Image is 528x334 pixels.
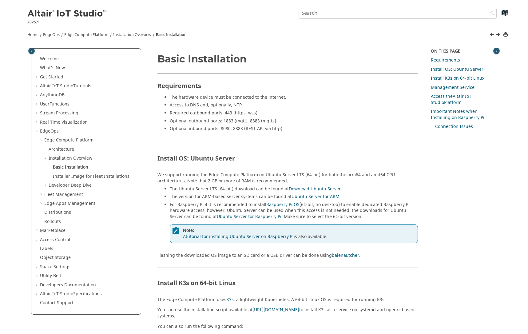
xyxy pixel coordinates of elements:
[40,119,88,125] a: Real Time Visualization
[493,48,500,54] button: Toggle topic table of content
[252,307,299,313] a: [URL][DOMAIN_NAME]
[35,119,40,125] span: Expand Real Time Visualization
[504,31,509,39] button: Print this page
[35,237,40,243] span: Expand Access Control
[266,201,300,208] a: Raspberry Pi OS
[292,193,339,200] a: Ubuntu Server for ARM
[53,173,129,180] a: Installer Image for Fleet Installations
[431,93,471,106] a: Access theAltair IoT StudioPlatform
[28,48,35,54] button: Toggle publishing table of content
[40,92,65,98] a: AnythingDB
[35,92,40,98] span: Expand AnythingDB
[40,264,70,270] a: Space Settings
[35,282,40,288] span: Expand Developers Documentation
[431,48,497,54] div: On this page
[35,83,40,89] span: Expand Altair IoT StudioTutorials
[40,74,63,80] a: Get Started
[49,155,92,161] a: Installation Overview
[170,186,418,194] li: The Ubuntu Server LTS (64-bit) download can be found at
[183,228,416,234] span: Note:
[44,137,93,143] a: Edge Compute Platform
[332,252,359,259] a: balenaEtcher
[40,83,91,89] a: Altair IoT StudioTutorials
[170,102,418,110] li: Access to DNS and, optionally, NTP
[40,56,59,62] a: Welcome
[43,32,60,38] a: EdgeOps
[40,291,102,297] a: Altair IoT StudioSpecifications
[217,213,281,220] a: Ubuntu Server for Raspberry Pi
[431,93,471,106] span: Altair IoT Studio
[39,201,44,207] span: Expand Edge Apps Management
[482,8,499,20] button: Search
[490,32,495,39] a: Previous topic: Installation Overview
[40,128,59,134] a: EdgeOps
[435,123,473,130] a: Connection Issues
[40,227,66,234] a: Marketplace
[35,264,40,270] span: Expand Space Settings
[40,254,71,261] a: Object Storage
[157,172,418,249] div: We support running the Edge Compute Platform on Ubuntu Server LTS (64-bit) for both the arm64 and...
[157,156,418,165] h2: Install OS: Ubuntu Server
[157,307,418,319] p: You can use the installation script available at to install K3s as a service on systemd and openr...
[40,282,96,288] a: Developers Documentation
[113,32,151,38] a: Installation Overview
[496,32,501,39] a: Next topic: Installer Image for Fleet Installations
[226,296,234,303] a: K3s
[157,252,418,259] p: Flashing the downloaded OS image to an SD card or a USB driver can be done using .
[491,13,505,19] a: Go to index terms page
[35,128,40,134] span: Collapse EdgeOps
[170,110,418,118] li: Required outbound ports: 443 (https, wss)
[27,9,108,19] img: Altair IoT Studio
[40,83,73,89] span: Altair IoT Studio
[49,182,92,189] a: Developer Deep Dive
[39,137,44,143] span: Collapse Edge Compute Platform
[44,155,49,161] span: Collapse Installation Overview
[157,54,418,64] h1: Basic Installation
[170,224,418,243] div: A is also available.
[186,233,294,240] a: tutorial for installing Ubuntu Server on Raspberry Pi
[18,26,510,41] nav: Tools
[299,8,497,19] input: Search query
[170,118,418,126] li: Optional outbound ports: 1883 (mqtt), 8883 (mqtts)
[431,57,460,63] a: Requirements
[170,194,418,202] li: The version for ARM-based server systems can be found at .
[35,110,40,116] span: Expand Stream Processing
[35,56,137,306] ul: Table of Contents
[40,300,73,306] a: Contact Support
[170,126,418,134] li: Optional inbound ports: 8080, 8888 (REST API via http)
[44,200,95,207] a: Edge Apps Management
[53,164,88,170] a: Basic Installation
[27,32,38,38] a: Home
[40,110,78,116] a: Stream Processing
[431,75,484,82] a: Install K3s on 64-bit Linux
[44,209,71,216] a: Distributions
[40,272,61,279] a: Utility Belt
[157,324,418,330] p: You can also run the following command:
[27,19,108,25] p: 2025.1
[35,228,40,234] span: Expand Marketplace
[157,280,418,289] h2: Install K3s on 64-bit Linux
[35,74,40,80] span: Expand Get Started
[431,108,484,121] a: Important Notes when Installing on Raspberry Pi
[157,297,418,303] p: The Edge Compute Platform uses , a lightweight Kubernetes. A 64-bit Linux OS is required for runn...
[44,218,61,225] a: Rollouts
[35,101,40,107] span: Expand UserFunctions
[40,245,53,252] a: Labels
[44,182,49,189] span: Expand Developer Deep Dive
[40,237,70,243] a: Access Control
[64,32,109,38] a: Edge Compute Platform
[35,291,40,297] span: Expand Altair IoT StudioSpecifications
[170,202,418,249] li: For Raspberry Pi 4 it is recommended to install (64-bit, no desktop) to enable dedicated Raspberr...
[44,191,83,198] a: Fleet Management
[431,66,483,73] a: Install OS: Ubuntu Server
[157,74,418,92] h2: Requirements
